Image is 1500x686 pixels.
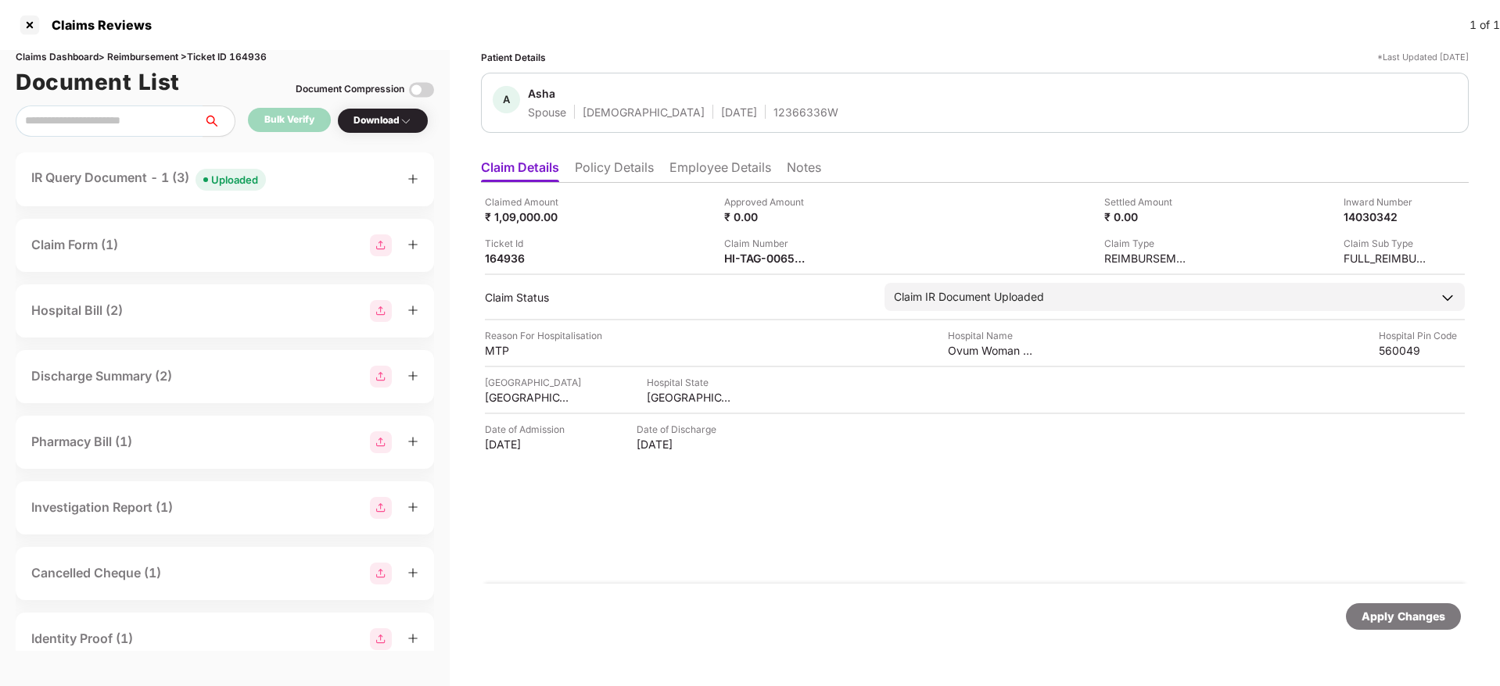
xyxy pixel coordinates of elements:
[407,370,418,381] span: plus
[724,195,810,209] div: Approved Amount
[1104,251,1190,266] div: REIMBURSEMENT
[31,498,173,517] div: Investigation Report (1)
[370,431,392,453] img: svg+xml;base64,PHN2ZyBpZD0iR3JvdXBfMjg4MTMiIGRhdGEtbmFtZT0iR3JvdXAgMjg4MTMiIHhtbG5zPSJodHRwOi8vd3...
[31,235,118,255] div: Claim Form (1)
[42,17,152,33] div: Claims Reviews
[485,195,571,209] div: Claimed Amount
[1469,16,1500,34] div: 1 of 1
[31,168,266,191] div: IR Query Document - 1 (3)
[1104,236,1190,251] div: Claim Type
[407,239,418,250] span: plus
[407,436,418,447] span: plus
[481,159,559,182] li: Claim Details
[264,113,314,127] div: Bulk Verify
[485,251,571,266] div: 164936
[211,172,258,188] div: Uploaded
[1379,343,1465,358] div: 560049
[353,113,412,128] div: Download
[485,343,571,358] div: MTP
[31,366,172,386] div: Discharge Summary (2)
[724,236,810,251] div: Claim Number
[1344,251,1430,266] div: FULL_REIMBURSEMENT
[1344,236,1430,251] div: Claim Sub Type
[407,502,418,513] span: plus
[485,236,571,251] div: Ticket Id
[773,105,838,120] div: 12366336W
[370,366,392,388] img: svg+xml;base64,PHN2ZyBpZD0iR3JvdXBfMjg4MTMiIGRhdGEtbmFtZT0iR3JvdXAgMjg4MTMiIHhtbG5zPSJodHRwOi8vd3...
[31,629,133,648] div: Identity Proof (1)
[203,105,235,137] button: search
[407,305,418,316] span: plus
[948,343,1034,358] div: Ovum Woman and Child Speciality Hospital
[407,567,418,578] span: plus
[485,290,869,305] div: Claim Status
[1440,290,1455,305] img: downArrowIcon
[1362,608,1445,625] div: Apply Changes
[647,375,733,390] div: Hospital State
[1104,209,1190,224] div: ₹ 0.00
[1344,209,1430,224] div: 14030342
[485,390,571,405] div: [GEOGRAPHIC_DATA]
[370,234,392,256] img: svg+xml;base64,PHN2ZyBpZD0iR3JvdXBfMjg4MTMiIGRhdGEtbmFtZT0iR3JvdXAgMjg4MTMiIHhtbG5zPSJodHRwOi8vd3...
[409,77,434,102] img: svg+xml;base64,PHN2ZyBpZD0iVG9nZ2xlLTMyeDMyIiB4bWxucz0iaHR0cDovL3d3dy53My5vcmcvMjAwMC9zdmciIHdpZH...
[203,115,235,127] span: search
[485,209,571,224] div: ₹ 1,09,000.00
[296,82,404,97] div: Document Compression
[787,159,821,182] li: Notes
[724,209,810,224] div: ₹ 0.00
[724,251,810,266] div: HI-TAG-006572864
[575,159,654,182] li: Policy Details
[528,105,566,120] div: Spouse
[637,422,723,437] div: Date of Discharge
[637,437,723,452] div: [DATE]
[583,105,705,120] div: [DEMOGRAPHIC_DATA]
[16,65,180,99] h1: Document List
[669,159,771,182] li: Employee Details
[370,497,392,519] img: svg+xml;base64,PHN2ZyBpZD0iR3JvdXBfMjg4MTMiIGRhdGEtbmFtZT0iR3JvdXAgMjg4MTMiIHhtbG5zPSJodHRwOi8vd3...
[1379,328,1465,343] div: Hospital Pin Code
[485,328,602,343] div: Reason For Hospitalisation
[647,390,733,405] div: [GEOGRAPHIC_DATA]
[485,437,571,452] div: [DATE]
[370,628,392,650] img: svg+xml;base64,PHN2ZyBpZD0iR3JvdXBfMjg4MTMiIGRhdGEtbmFtZT0iR3JvdXAgMjg4MTMiIHhtbG5zPSJodHRwOi8vd3...
[370,300,392,322] img: svg+xml;base64,PHN2ZyBpZD0iR3JvdXBfMjg4MTMiIGRhdGEtbmFtZT0iR3JvdXAgMjg4MTMiIHhtbG5zPSJodHRwOi8vd3...
[481,50,546,65] div: Patient Details
[1344,195,1430,209] div: Inward Number
[31,301,123,320] div: Hospital Bill (2)
[948,328,1034,343] div: Hospital Name
[528,86,555,101] div: Asha
[407,633,418,644] span: plus
[400,115,412,127] img: svg+xml;base64,PHN2ZyBpZD0iRHJvcGRvd24tMzJ4MzIiIHhtbG5zPSJodHRwOi8vd3d3LnczLm9yZy8yMDAwL3N2ZyIgd2...
[31,563,161,583] div: Cancelled Cheque (1)
[1377,50,1469,65] div: *Last Updated [DATE]
[407,173,418,184] span: plus
[493,86,520,113] div: A
[31,432,132,452] div: Pharmacy Bill (1)
[485,375,581,390] div: [GEOGRAPHIC_DATA]
[16,50,434,65] div: Claims Dashboard > Reimbursement > Ticket ID 164936
[485,422,571,437] div: Date of Admission
[894,288,1044,305] div: Claim IR Document Uploaded
[721,105,757,120] div: [DATE]
[1104,195,1190,209] div: Settled Amount
[370,563,392,584] img: svg+xml;base64,PHN2ZyBpZD0iR3JvdXBfMjg4MTMiIGRhdGEtbmFtZT0iR3JvdXAgMjg4MTMiIHhtbG5zPSJodHRwOi8vd3...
